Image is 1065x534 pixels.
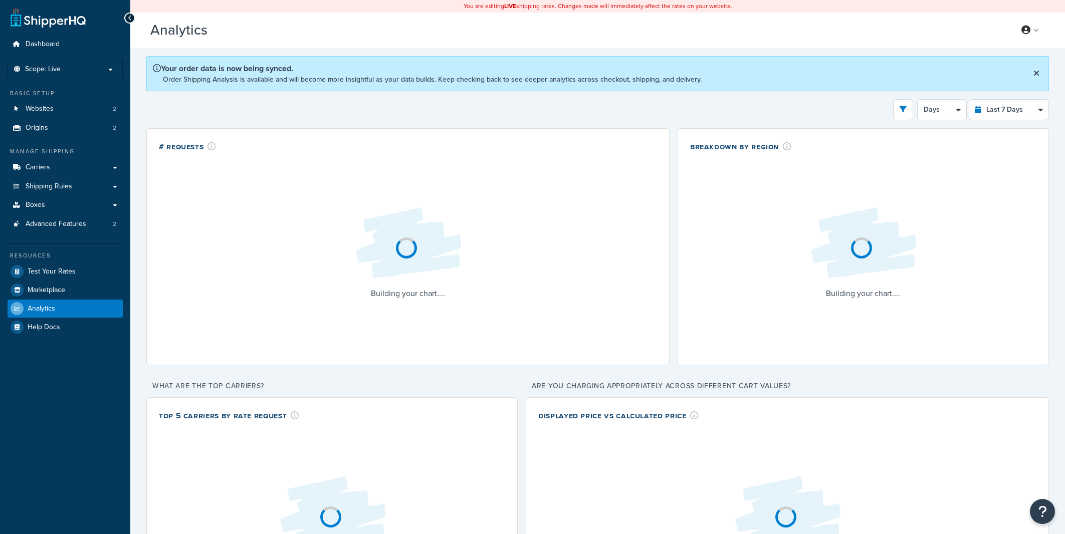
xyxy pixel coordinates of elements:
li: Advanced Features [8,215,123,233]
p: Order Shipping Analysis is available and will become more insightful as your data builds. Keep ch... [163,74,702,85]
h3: Analytics [150,23,999,38]
span: Beta [210,26,244,38]
span: Carriers [26,163,50,172]
button: Open Resource Center [1030,499,1055,524]
span: Analytics [28,305,55,313]
div: Resources [8,251,123,260]
a: Dashboard [8,35,123,54]
a: Help Docs [8,318,123,336]
p: Your order data is now being synced. [153,63,702,74]
img: Loading... [803,199,923,287]
button: open filter drawer [893,99,913,120]
span: Websites [26,105,54,113]
p: Building your chart.... [803,287,923,301]
div: Top 5 Carriers by Rate Request [159,410,299,421]
a: Origins2 [8,119,123,137]
a: Websites2 [8,100,123,118]
span: 2 [113,105,116,113]
li: Websites [8,100,123,118]
span: Test Your Rates [28,268,76,276]
span: Dashboard [26,40,60,49]
span: Help Docs [28,323,60,332]
img: Loading... [348,199,468,287]
span: Boxes [26,201,45,209]
span: Marketplace [28,286,65,295]
a: Carriers [8,158,123,177]
a: Analytics [8,300,123,318]
div: Basic Setup [8,89,123,98]
a: Shipping Rules [8,177,123,196]
a: Marketplace [8,281,123,299]
p: Building your chart.... [348,287,468,301]
a: Test Your Rates [8,262,123,281]
span: 2 [113,220,116,228]
div: # Requests [159,141,216,152]
div: Breakdown by Region [690,141,791,152]
span: Advanced Features [26,220,86,228]
span: Scope: Live [25,65,61,74]
a: Boxes [8,196,123,214]
span: Shipping Rules [26,182,72,191]
div: Displayed Price vs Calculated Price [538,410,699,421]
div: Manage Shipping [8,147,123,156]
a: Advanced Features2 [8,215,123,233]
p: Are you charging appropriately across different cart values? [526,379,1049,393]
b: LIVE [504,2,516,11]
span: 2 [113,124,116,132]
li: Origins [8,119,123,137]
span: Origins [26,124,48,132]
p: What are the top carriers? [146,379,518,393]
